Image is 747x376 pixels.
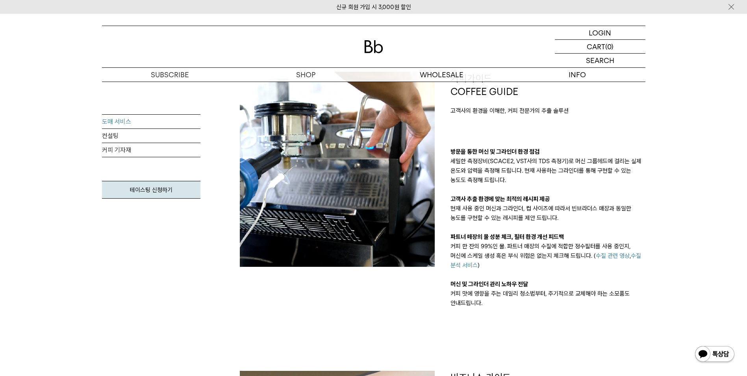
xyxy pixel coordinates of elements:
p: SEARCH [586,54,614,67]
a: SUBSCRIBE [102,68,238,82]
a: CART (0) [555,40,645,54]
p: 고객사의 환경을 이해한, 커피 전문가의 추출 솔루션 [450,106,645,115]
p: 파트너 매장의 물 성분 체크, 필터 환경 개선 피드백 [450,232,645,242]
p: 현재 사용 중인 머신과 그라인더, 컵 사이즈에 따라서 빈브라더스 매장과 동일한 농도를 구현할 수 있는 레시피를 제안 드립니다. [450,204,645,223]
p: CART [587,40,605,53]
a: LOGIN [555,26,645,40]
a: 커피 기자재 [102,143,200,157]
p: 방문을 통한 머신 및 그라인더 환경 점검 [450,147,645,156]
p: LOGIN [589,26,611,39]
a: 테이스팅 신청하기 [102,181,200,199]
p: 고객사 추출 환경에 맞는 최적의 레시피 제공 [450,194,645,204]
p: 커피가이드 COFFEE GUIDE [450,72,645,98]
a: 수질 관련 영상 [596,252,630,259]
p: (0) [605,40,614,53]
img: 카카오톡 채널 1:1 채팅 버튼 [694,345,735,364]
p: 세밀한 측정장비(SCACE2, VST사의 TDS 측정기)로 머신 그룹헤드에 걸리는 실제 온도와 압력을 측정해 드립니다. 현재 사용하는 그라인더를 통해 구현할 수 있는 농도도 ... [450,156,645,185]
a: SHOP [238,68,374,82]
p: 커피 한 잔의 99%인 물. 파트너 매장의 수질에 적합한 정수필터를 사용 중인지, 머신에 스케일 생성 혹은 부식 위험은 없는지 체크해 드립니다. ( , ) [450,242,645,270]
img: 로고 [364,40,383,53]
a: 신규 회원 가입 시 3,000원 할인 [336,4,411,11]
p: 머신 및 그라인더 관리 노하우 전달 [450,279,645,289]
p: WHOLESALE [374,68,510,82]
p: 커피 맛에 영향을 주는 데일리 청소법부터, 주기적으로 교체해야 하는 소모품도 안내드립니다. [450,289,645,308]
p: INFO [510,68,645,82]
a: 컨설팅 [102,129,200,143]
a: 도매 서비스 [102,115,200,129]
